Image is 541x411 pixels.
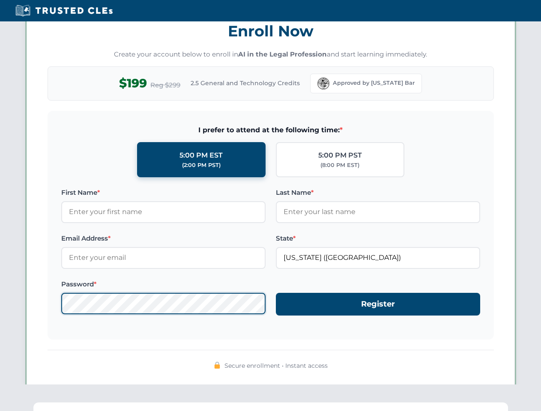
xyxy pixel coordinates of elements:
[61,125,480,136] span: I prefer to attend at the following time:
[224,361,328,370] span: Secure enrollment • Instant access
[119,74,147,93] span: $199
[48,18,494,45] h3: Enroll Now
[238,50,327,58] strong: AI in the Legal Profession
[61,279,266,289] label: Password
[191,78,300,88] span: 2.5 General and Technology Credits
[320,161,359,170] div: (8:00 PM EST)
[179,150,223,161] div: 5:00 PM EST
[61,201,266,223] input: Enter your first name
[48,50,494,60] p: Create your account below to enroll in and start learning immediately.
[13,4,115,17] img: Trusted CLEs
[276,201,480,223] input: Enter your last name
[276,293,480,316] button: Register
[276,188,480,198] label: Last Name
[61,188,266,198] label: First Name
[317,77,329,89] img: Florida Bar
[318,150,362,161] div: 5:00 PM PST
[61,247,266,268] input: Enter your email
[150,80,180,90] span: Reg $299
[214,362,221,369] img: 🔒
[182,161,221,170] div: (2:00 PM PST)
[61,233,266,244] label: Email Address
[276,233,480,244] label: State
[276,247,480,268] input: Florida (FL)
[333,79,415,87] span: Approved by [US_STATE] Bar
